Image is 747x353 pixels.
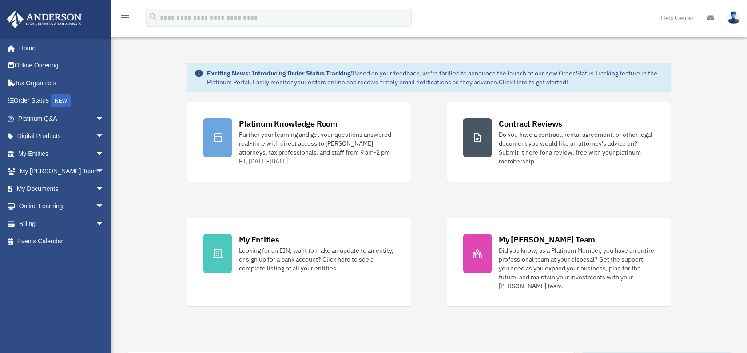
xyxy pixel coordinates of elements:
[6,127,118,145] a: Digital Productsarrow_drop_down
[499,130,655,166] div: Do you have a contract, rental agreement, or other legal document you would like an attorney's ad...
[95,180,113,198] span: arrow_drop_down
[499,118,562,129] div: Contract Reviews
[95,215,113,233] span: arrow_drop_down
[95,198,113,216] span: arrow_drop_down
[239,234,279,245] div: My Entities
[447,218,671,307] a: My [PERSON_NAME] Team Did you know, as a Platinum Member, you have an entire professional team at...
[6,163,118,180] a: My [PERSON_NAME] Teamarrow_drop_down
[499,246,655,290] div: Did you know, as a Platinum Member, you have an entire professional team at your disposal? Get th...
[447,102,671,182] a: Contract Reviews Do you have a contract, rental agreement, or other legal document you would like...
[727,11,740,24] img: User Pic
[120,16,131,23] a: menu
[499,78,568,86] a: Click Here to get started!
[207,69,353,77] strong: Exciting News: Introducing Order Status Tracking!
[95,127,113,146] span: arrow_drop_down
[239,118,338,129] div: Platinum Knowledge Room
[95,110,113,128] span: arrow_drop_down
[6,233,118,250] a: Events Calendar
[187,218,411,307] a: My Entities Looking for an EIN, want to make an update to an entity, or sign up for a bank accoun...
[499,234,595,245] div: My [PERSON_NAME] Team
[120,12,131,23] i: menu
[6,39,113,57] a: Home
[6,198,118,215] a: Online Learningarrow_drop_down
[239,130,395,166] div: Further your learning and get your questions answered real-time with direct access to [PERSON_NAM...
[148,12,158,22] i: search
[4,11,84,28] img: Anderson Advisors Platinum Portal
[6,110,118,127] a: Platinum Q&Aarrow_drop_down
[95,163,113,181] span: arrow_drop_down
[207,69,664,87] div: Based on your feedback, we're thrilled to announce the launch of our new Order Status Tracking fe...
[239,246,395,273] div: Looking for an EIN, want to make an update to an entity, or sign up for a bank account? Click her...
[6,180,118,198] a: My Documentsarrow_drop_down
[187,102,411,182] a: Platinum Knowledge Room Further your learning and get your questions answered real-time with dire...
[6,92,118,110] a: Order StatusNEW
[51,94,71,107] div: NEW
[95,145,113,163] span: arrow_drop_down
[6,57,118,75] a: Online Ordering
[6,145,118,163] a: My Entitiesarrow_drop_down
[6,215,118,233] a: Billingarrow_drop_down
[6,74,118,92] a: Tax Organizers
